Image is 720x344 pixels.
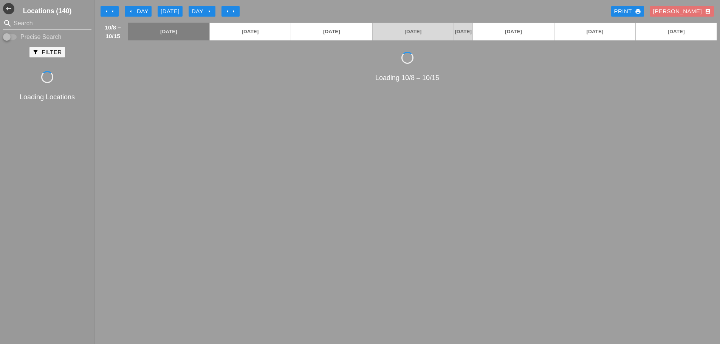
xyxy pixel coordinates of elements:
[3,32,91,42] div: Enable Precise search to match search terms exactly.
[110,8,116,14] i: arrow_left
[3,3,14,14] i: west
[125,6,152,17] button: Day
[2,92,93,102] div: Loading Locations
[614,7,641,16] div: Print
[473,23,554,40] a: [DATE]
[653,7,711,16] div: [PERSON_NAME]
[189,6,215,17] button: Day
[98,73,717,83] div: Loading 10/8 – 10/15
[158,6,183,17] button: [DATE]
[33,48,62,57] div: Filter
[128,23,209,40] a: [DATE]
[231,8,237,14] i: arrow_right
[33,49,39,55] i: filter_alt
[705,8,711,14] i: account_box
[206,8,212,14] i: arrow_right
[101,6,119,17] button: Move Back 1 Week
[650,6,714,17] button: [PERSON_NAME]
[29,47,65,57] button: Filter
[3,3,14,14] button: Shrink Sidebar
[104,8,110,14] i: arrow_left
[161,7,180,16] div: [DATE]
[128,7,149,16] div: Day
[128,8,134,14] i: arrow_left
[225,8,231,14] i: arrow_right
[3,19,12,28] i: search
[192,7,212,16] div: Day
[373,23,454,40] a: [DATE]
[210,23,291,40] a: [DATE]
[454,23,472,40] a: [DATE]
[221,6,240,17] button: Move Ahead 1 Week
[611,6,644,17] a: Print
[554,23,636,40] a: [DATE]
[635,8,641,14] i: print
[20,33,62,41] label: Precise Search
[102,23,124,40] span: 10/8 – 10/15
[291,23,372,40] a: [DATE]
[14,17,81,29] input: Search
[636,23,717,40] a: [DATE]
